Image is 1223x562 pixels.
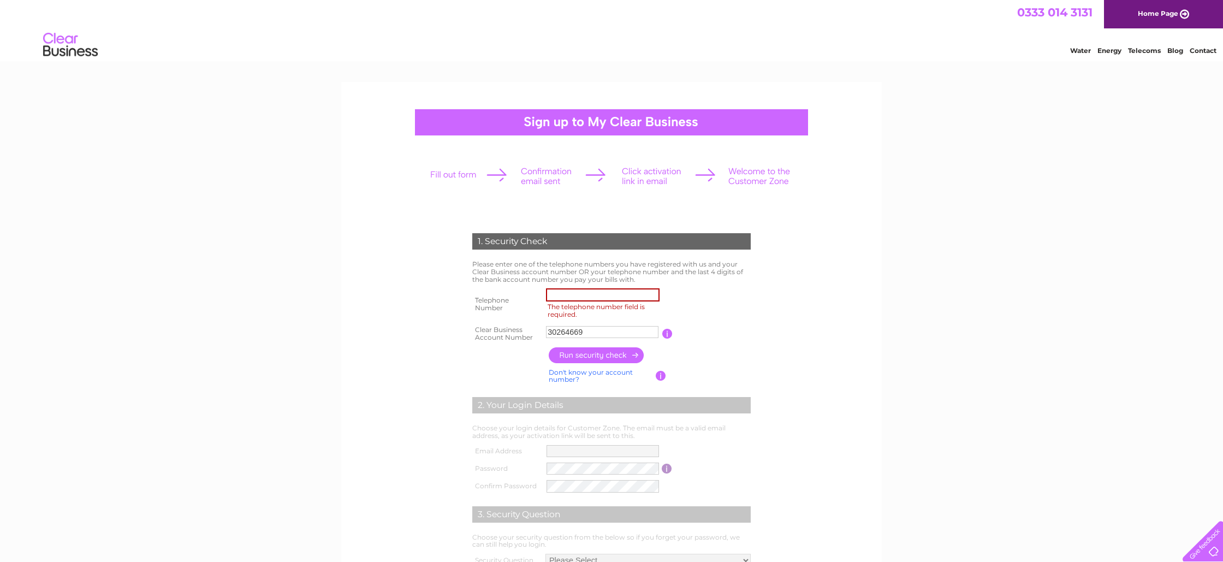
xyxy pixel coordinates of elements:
th: Email Address [470,442,544,460]
label: The telephone number field is required. [546,301,663,320]
td: Choose your security question from the below so if you forget your password, we can still help yo... [470,531,753,552]
th: Password [470,460,544,478]
div: 2. Your Login Details [472,397,751,413]
a: Telecoms [1128,46,1161,55]
input: Information [656,371,666,381]
div: 1. Security Check [472,233,751,250]
th: Confirm Password [470,477,544,495]
div: 3. Security Question [472,506,751,523]
input: Information [662,329,673,339]
div: Clear Business is a trading name of Verastar Limited (registered in [GEOGRAPHIC_DATA] No. 3667643... [354,6,870,53]
a: Don't know your account number? [549,368,633,384]
td: Please enter one of the telephone numbers you have registered with us and your Clear Business acc... [470,258,753,286]
a: Energy [1097,46,1121,55]
img: logo.png [43,28,98,62]
a: Water [1070,46,1091,55]
input: Information [662,464,672,474]
a: 0333 014 3131 [1017,5,1093,19]
th: Clear Business Account Number [470,323,543,345]
td: Choose your login details for Customer Zone. The email must be a valid email address, as your act... [470,422,753,442]
th: Telephone Number [470,286,543,323]
a: Blog [1167,46,1183,55]
a: Contact [1190,46,1216,55]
